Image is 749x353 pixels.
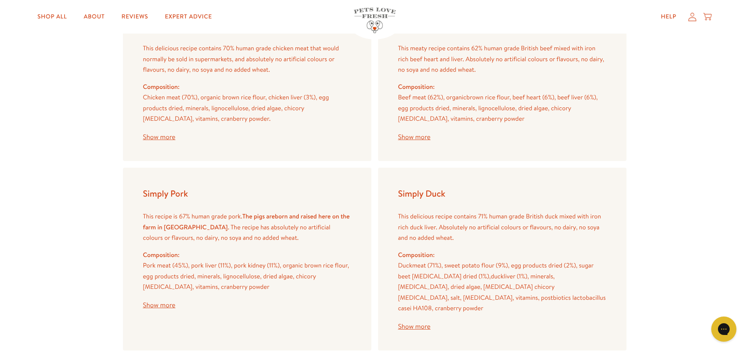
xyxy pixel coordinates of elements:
p: This recipe is 67% human grade pork. . The recipe has absolutely no artificial colours or flavour... [143,211,351,243]
img: Pets Love Fresh [354,8,396,33]
strong: The pigs are [242,212,275,221]
h4: Composition: [143,249,351,260]
span: Beef meat (62%), organic brown rice flour, beef heart (6%), beef liver (6%), egg products dried, ... [398,93,598,123]
span: meat (71%), sweet potato flour (9%), egg products dried (2%), sugar beet [MEDICAL_DATA] dried (1%), [398,261,594,280]
iframe: Gorgias live chat messenger [707,314,741,345]
a: Expert Advice [158,8,219,25]
strong: born and raised here on the farm in [GEOGRAPHIC_DATA] [143,212,350,231]
button: Show more [143,302,175,309]
a: About [77,8,111,25]
p: Chicken meat (70%), organic brown rice flour, chicken liver (3%), egg products dried, minerals, l... [143,92,351,124]
h4: Simply Duck [398,188,606,199]
h4: Composition: [398,81,606,92]
h4: Composition: [398,249,606,260]
p: This delicious recipe contains 70% human grade chicken meat that would normally be sold in superm... [143,43,351,75]
span: duck [491,272,504,280]
button: Show more [143,134,175,140]
a: Shop All [31,8,73,25]
h4: Simply Pork [143,188,351,199]
p: This delicious recipe contains 71% human grade British duck mixed with iron rich duck liver. Abso... [398,211,606,243]
a: Reviews [115,8,155,25]
span: Duck [398,261,412,270]
p: This meaty recipe contains 62% human grade British beef mixed with iron rich beef heart and liver... [398,43,606,75]
h4: Composition: [143,81,351,92]
a: Help [654,8,683,25]
button: Show more [398,323,431,330]
button: Show more [398,134,431,140]
span: Pork meat (45%), pork liver (11%), pork kidney (11%), organic brown rice flour, egg products drie... [143,261,349,291]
